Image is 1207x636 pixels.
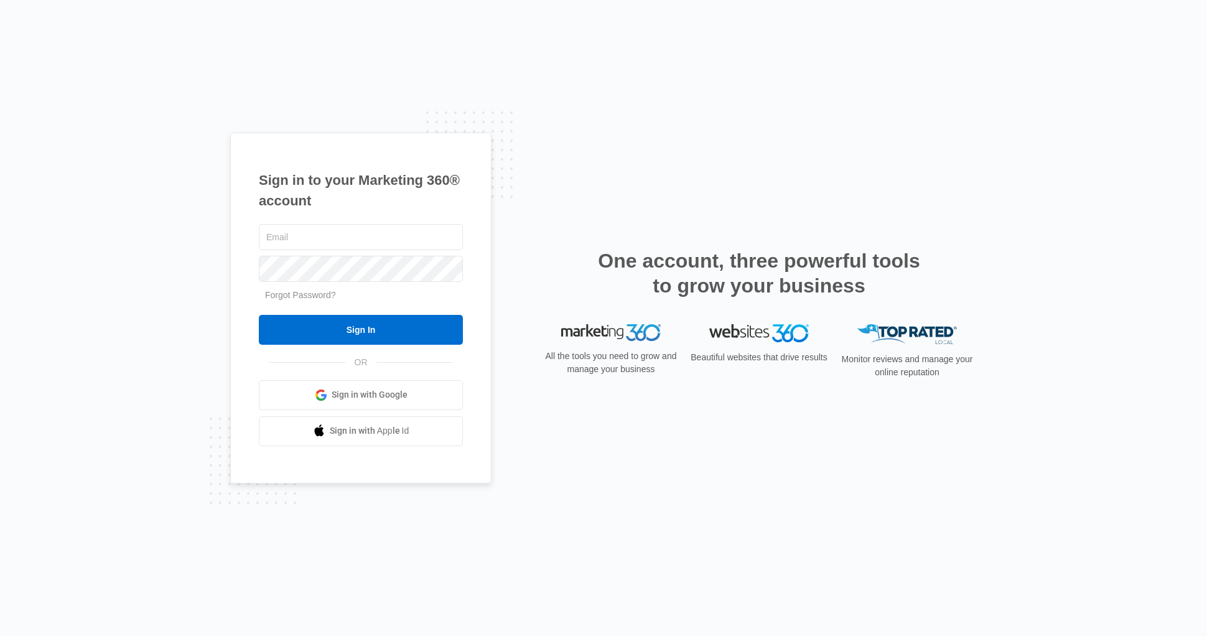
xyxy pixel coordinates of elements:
p: All the tools you need to grow and manage your business [541,350,681,376]
input: Email [259,224,463,250]
a: Sign in with Google [259,380,463,410]
a: Forgot Password? [265,290,336,300]
h2: One account, three powerful tools to grow your business [594,248,924,298]
img: Top Rated Local [857,324,957,345]
img: Marketing 360 [561,324,661,342]
span: OR [346,356,376,369]
img: Websites 360 [709,324,809,342]
span: Sign in with Google [332,388,408,401]
p: Monitor reviews and manage your online reputation [837,353,977,379]
span: Sign in with Apple Id [330,424,409,437]
h1: Sign in to your Marketing 360® account [259,170,463,211]
a: Sign in with Apple Id [259,416,463,446]
p: Beautiful websites that drive results [689,351,829,364]
input: Sign In [259,315,463,345]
